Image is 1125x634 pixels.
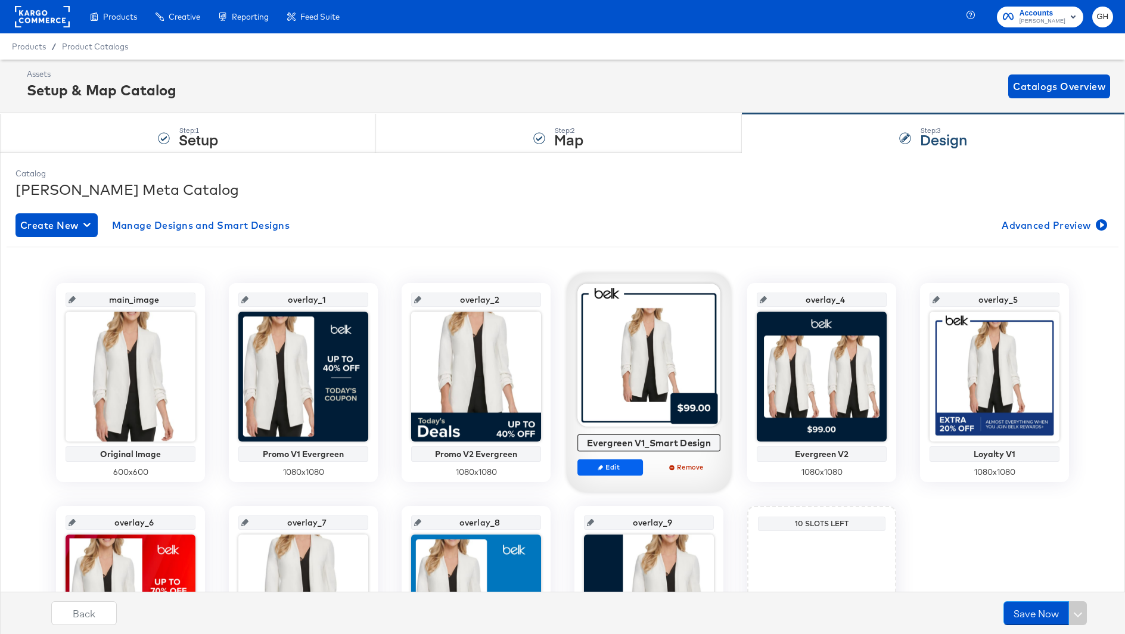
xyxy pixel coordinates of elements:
[997,213,1110,237] button: Advanced Preview
[581,437,717,448] div: Evergreen V1_Smart Design
[920,129,967,149] strong: Design
[51,601,117,625] button: Back
[660,462,715,471] span: Remove
[62,42,128,51] a: Product Catalogs
[933,449,1056,459] div: Loyalty V1
[1002,217,1105,234] span: Advanced Preview
[112,217,290,234] span: Manage Designs and Smart Designs
[27,80,176,100] div: Setup & Map Catalog
[300,12,340,21] span: Feed Suite
[1013,78,1105,95] span: Catalogs Overview
[920,126,967,135] div: Step: 3
[27,69,176,80] div: Assets
[1092,7,1113,27] button: GH
[1097,10,1108,24] span: GH
[414,449,538,459] div: Promo V2 Evergreen
[179,126,218,135] div: Step: 1
[20,217,93,234] span: Create New
[577,459,643,475] button: Edit
[232,12,269,21] span: Reporting
[66,467,195,478] div: 600 x 600
[69,449,192,459] div: Original Image
[411,467,541,478] div: 1080 x 1080
[1020,17,1065,26] span: [PERSON_NAME]
[583,462,638,471] span: Edit
[761,519,882,529] div: 10 Slots Left
[1008,74,1110,98] button: Catalogs Overview
[169,12,200,21] span: Creative
[103,12,137,21] span: Products
[655,459,720,475] button: Remove
[554,129,583,149] strong: Map
[12,42,46,51] span: Products
[1020,7,1065,20] span: Accounts
[107,213,295,237] button: Manage Designs and Smart Designs
[15,168,1110,179] div: Catalog
[997,7,1083,27] button: Accounts[PERSON_NAME]
[15,179,1110,200] div: [PERSON_NAME] Meta Catalog
[554,126,583,135] div: Step: 2
[15,213,98,237] button: Create New
[930,467,1059,478] div: 1080 x 1080
[760,449,884,459] div: Evergreen V2
[46,42,62,51] span: /
[238,467,368,478] div: 1080 x 1080
[1003,601,1069,625] button: Save Now
[757,467,887,478] div: 1080 x 1080
[179,129,218,149] strong: Setup
[241,449,365,459] div: Promo V1 Evergreen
